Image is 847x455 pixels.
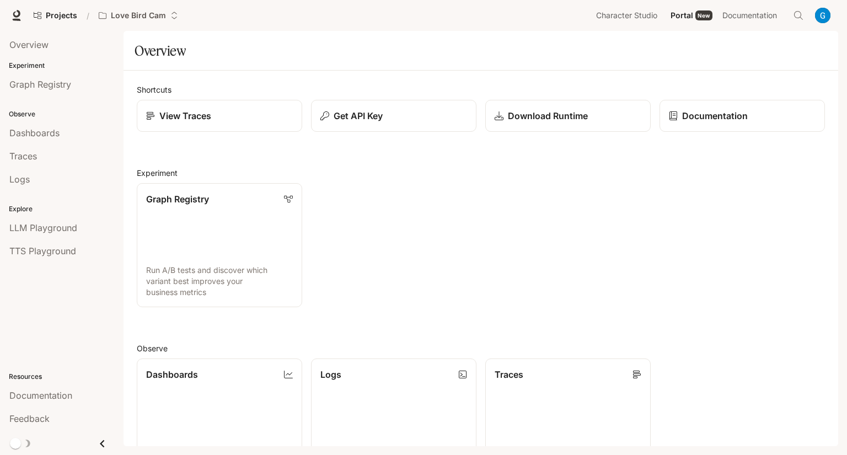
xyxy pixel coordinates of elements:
[146,265,293,298] p: Run A/B tests and discover which variant best improves your business metrics
[485,100,651,132] a: Download Runtime
[320,368,341,381] p: Logs
[111,11,166,20] p: Love Bird Cam
[695,10,712,20] div: New
[82,10,94,22] div: /
[722,9,777,23] span: Documentation
[718,4,785,26] a: Documentation
[137,342,825,354] h2: Observe
[159,109,211,122] p: View Traces
[671,9,693,23] span: Portal
[666,4,717,26] a: PortalNew
[29,4,82,26] a: Go to projects
[94,4,183,26] button: Open workspace menu
[137,167,825,179] h2: Experiment
[812,4,834,26] button: User avatar
[660,100,825,132] a: Documentation
[137,84,825,95] h2: Shortcuts
[137,183,302,307] a: Graph RegistryRun A/B tests and discover which variant best improves your business metrics
[495,368,523,381] p: Traces
[596,9,657,23] span: Character Studio
[787,4,810,26] button: Open Command Menu
[311,100,476,132] button: Get API Key
[682,109,748,122] p: Documentation
[46,11,77,20] span: Projects
[815,8,830,23] img: User avatar
[146,368,198,381] p: Dashboards
[508,109,588,122] p: Download Runtime
[146,192,209,206] p: Graph Registry
[135,40,186,62] h1: Overview
[592,4,665,26] a: Character Studio
[137,100,302,132] a: View Traces
[334,109,383,122] p: Get API Key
